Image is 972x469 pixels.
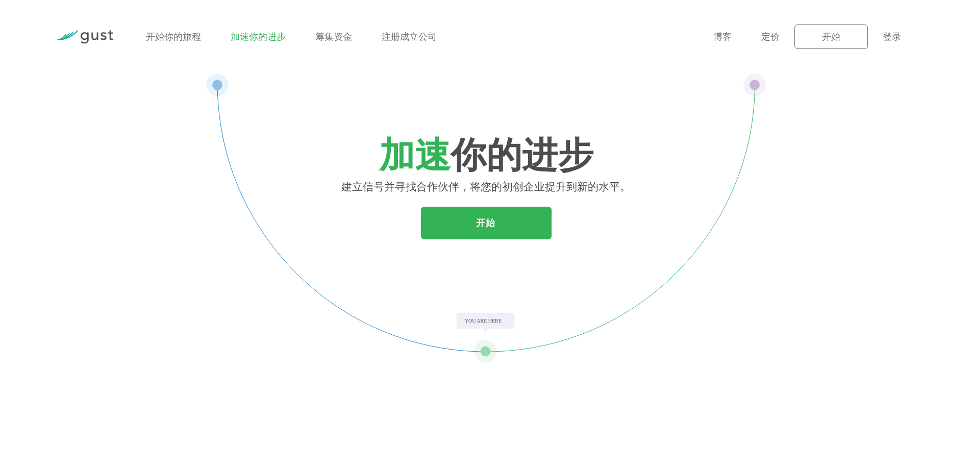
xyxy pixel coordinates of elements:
[382,32,437,42] a: 注册成立公司
[476,218,496,229] font: 开始
[146,32,201,42] a: 开始你的旅程
[56,30,113,44] img: 阵风标志
[713,32,732,42] a: 博客
[231,32,286,42] a: 加速你的进步
[341,181,631,193] font: 建立信号并寻找合作伙伴，将您的初创企业提升到新的水平。
[379,135,451,178] font: 加速
[421,207,552,239] a: 开始
[761,32,780,42] a: 定价
[883,32,901,42] a: 登录
[822,32,840,42] font: 开始
[451,135,593,178] font: 你的进步
[794,24,868,49] a: 开始
[315,32,352,42] a: 筹集资金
